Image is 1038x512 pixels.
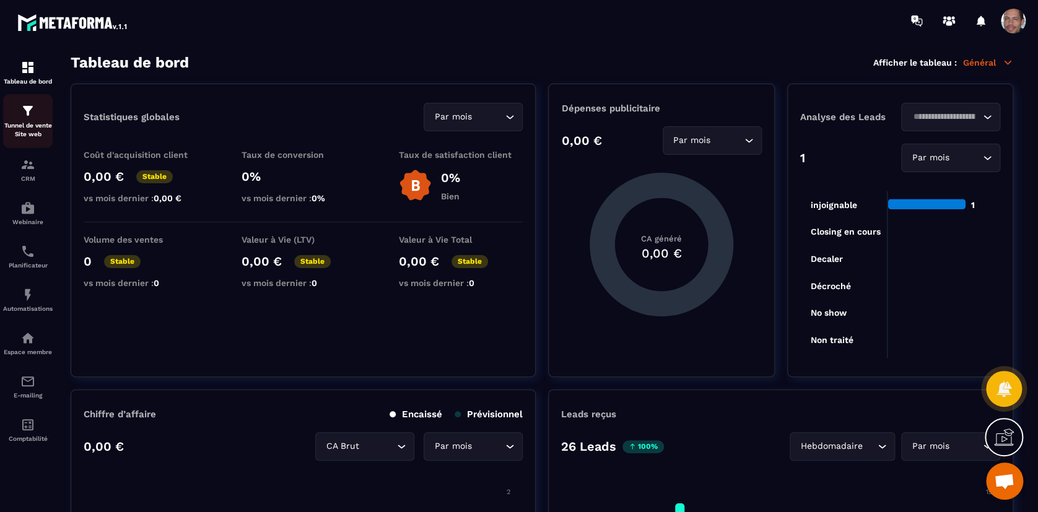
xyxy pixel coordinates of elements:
[17,11,129,33] img: logo
[84,278,207,288] p: vs mois dernier :
[963,57,1013,68] p: Général
[3,278,53,321] a: automationsautomationsAutomatisations
[242,169,365,184] p: 0%
[909,151,952,165] span: Par mois
[20,417,35,432] img: accountant
[242,193,365,203] p: vs mois dernier :
[154,278,159,288] span: 0
[985,488,992,496] tspan: 15
[3,51,53,94] a: formationformationTableau de bord
[20,201,35,215] img: automations
[810,227,880,237] tspan: Closing en cours
[84,254,92,269] p: 0
[3,219,53,225] p: Webinaire
[810,254,842,264] tspan: Decaler
[3,94,53,148] a: formationformationTunnel de vente Site web
[3,349,53,355] p: Espace membre
[671,134,713,147] span: Par mois
[3,175,53,182] p: CRM
[312,278,317,288] span: 0
[909,440,952,453] span: Par mois
[561,409,616,420] p: Leads reçus
[432,440,474,453] span: Par mois
[20,103,35,118] img: formation
[909,110,980,124] input: Search for option
[901,103,1000,131] div: Search for option
[810,335,853,345] tspan: Non traité
[84,439,124,454] p: 0,00 €
[20,244,35,259] img: scheduler
[3,121,53,139] p: Tunnel de vente Site web
[810,200,857,210] tspan: injoignable
[3,262,53,269] p: Planificateur
[136,170,173,183] p: Stable
[798,440,865,453] span: Hebdomadaire
[424,432,523,461] div: Search for option
[399,169,432,202] img: b-badge-o.b3b20ee6.svg
[315,432,414,461] div: Search for option
[901,432,1000,461] div: Search for option
[84,150,207,160] p: Coût d'acquisition client
[441,170,460,185] p: 0%
[622,440,664,453] p: 100%
[84,409,156,420] p: Chiffre d’affaire
[242,235,365,245] p: Valeur à Vie (LTV)
[399,235,523,245] p: Valeur à Vie Total
[441,191,460,201] p: Bien
[800,111,901,123] p: Analyse des Leads
[242,254,282,269] p: 0,00 €
[3,392,53,399] p: E-mailing
[424,103,523,131] div: Search for option
[3,148,53,191] a: formationformationCRM
[399,278,523,288] p: vs mois dernier :
[104,255,141,268] p: Stable
[242,150,365,160] p: Taux de conversion
[3,235,53,278] a: schedulerschedulerPlanificateur
[3,191,53,235] a: automationsautomationsWebinaire
[294,255,331,268] p: Stable
[432,110,474,124] span: Par mois
[873,58,957,67] p: Afficher le tableau :
[399,254,439,269] p: 0,00 €
[20,374,35,389] img: email
[242,278,365,288] p: vs mois dernier :
[84,235,207,245] p: Volume des ventes
[390,409,442,420] p: Encaissé
[865,440,874,453] input: Search for option
[561,133,601,148] p: 0,00 €
[71,54,189,71] h3: Tableau de bord
[20,157,35,172] img: formation
[3,321,53,365] a: automationsautomationsEspace membre
[952,151,980,165] input: Search for option
[3,305,53,312] p: Automatisations
[561,103,761,114] p: Dépenses publicitaire
[506,488,510,496] tspan: 2
[469,278,474,288] span: 0
[399,150,523,160] p: Taux de satisfaction client
[3,435,53,442] p: Comptabilité
[84,169,124,184] p: 0,00 €
[154,193,181,203] span: 0,00 €
[952,440,980,453] input: Search for option
[561,439,616,454] p: 26 Leads
[323,440,362,453] span: CA Brut
[3,78,53,85] p: Tableau de bord
[901,144,1000,172] div: Search for option
[790,432,895,461] div: Search for option
[20,331,35,345] img: automations
[455,409,523,420] p: Prévisionnel
[810,308,847,318] tspan: No show
[986,462,1023,500] div: Ouvrir le chat
[362,440,394,453] input: Search for option
[474,440,502,453] input: Search for option
[810,280,850,290] tspan: Décroché
[451,255,488,268] p: Stable
[20,287,35,302] img: automations
[800,150,805,165] p: 1
[663,126,762,155] div: Search for option
[84,193,207,203] p: vs mois dernier :
[713,134,741,147] input: Search for option
[84,111,180,123] p: Statistiques globales
[474,110,502,124] input: Search for option
[3,408,53,451] a: accountantaccountantComptabilité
